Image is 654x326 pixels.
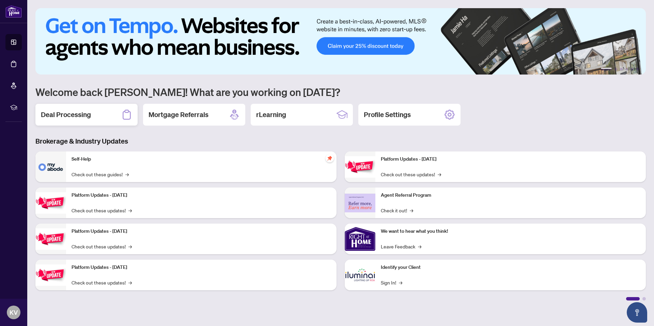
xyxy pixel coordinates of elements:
[10,308,18,317] span: KV
[410,207,413,214] span: →
[381,279,402,286] a: Sign In!→
[128,243,132,250] span: →
[35,264,66,286] img: Platform Updates - July 8, 2025
[72,228,331,235] p: Platform Updates - [DATE]
[256,110,286,119] h2: rLearning
[128,207,132,214] span: →
[345,224,375,254] img: We want to hear what you think!
[41,110,91,119] h2: Deal Processing
[418,243,421,250] span: →
[381,264,640,271] p: Identify your Client
[35,192,66,214] img: Platform Updates - September 16, 2025
[438,170,441,178] span: →
[72,207,132,214] a: Check out these updates!→
[381,243,421,250] a: Leave Feedback→
[345,260,375,290] img: Identify your Client
[381,156,640,163] p: Platform Updates - [DATE]
[625,68,628,70] button: 4
[364,110,411,119] h2: Profile Settings
[326,154,334,162] span: pushpin
[72,156,331,163] p: Self-Help
[345,194,375,212] img: Agent Referral Program
[399,279,402,286] span: →
[35,228,66,250] img: Platform Updates - July 21, 2025
[345,156,375,178] img: Platform Updates - June 23, 2025
[636,68,639,70] button: 6
[614,68,617,70] button: 2
[381,228,640,235] p: We want to hear what you think!
[149,110,208,119] h2: Mortgage Referrals
[620,68,623,70] button: 3
[72,192,331,199] p: Platform Updates - [DATE]
[72,279,132,286] a: Check out these updates!→
[35,151,66,182] img: Self-Help
[35,136,646,146] h3: Brokerage & Industry Updates
[381,207,413,214] a: Check it out!→
[35,85,646,98] h1: Welcome back [PERSON_NAME]! What are you working on [DATE]?
[35,8,646,75] img: Slide 0
[125,170,129,178] span: →
[631,68,634,70] button: 5
[5,5,22,18] img: logo
[72,170,129,178] a: Check out these guides!→
[72,243,132,250] a: Check out these updates!→
[128,279,132,286] span: →
[381,170,441,178] a: Check out these updates!→
[381,192,640,199] p: Agent Referral Program
[627,302,647,323] button: Open asap
[72,264,331,271] p: Platform Updates - [DATE]
[601,68,612,70] button: 1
